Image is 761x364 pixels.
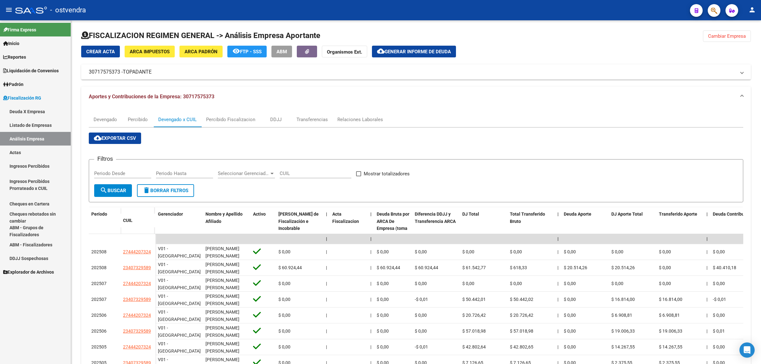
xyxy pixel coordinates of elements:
[557,313,558,318] span: |
[218,171,269,176] span: Seleccionar Gerenciador
[128,116,148,123] div: Percibido
[91,297,107,302] span: 202507
[706,297,707,302] span: |
[123,265,151,270] span: 23407329589
[510,249,522,254] span: $ 0,00
[100,186,107,194] mat-icon: search
[564,249,576,254] span: $ 0,00
[296,116,328,123] div: Transferencias
[706,344,707,349] span: |
[659,249,671,254] span: $ 0,00
[322,46,367,57] button: Organismos Ext.
[510,328,533,334] span: $ 57.018,98
[89,94,214,100] span: Aportes y Contribuciones de la Empresa: 30717575373
[704,207,710,250] datatable-header-cell: |
[94,116,117,123] div: Devengado
[706,281,707,286] span: |
[327,49,362,55] strong: Organismos Ext.
[372,46,456,57] button: Generar informe de deuda
[91,249,107,254] span: 202508
[271,46,292,57] button: ABM
[364,170,410,178] span: Mostrar totalizadores
[462,249,474,254] span: $ 0,00
[377,328,389,334] span: $ 0,00
[708,33,746,39] span: Cambiar Empresa
[564,344,576,349] span: $ 0,00
[460,207,507,250] datatable-header-cell: DJ Total
[713,211,753,217] span: Deuda Contribucion
[510,265,527,270] span: $ 618,33
[326,236,327,241] span: |
[510,297,533,302] span: $ 50.442,02
[713,313,725,318] span: $ 0,00
[270,116,282,123] div: DDJJ
[564,281,576,286] span: $ 0,00
[611,297,635,302] span: $ 16.814,00
[3,54,26,61] span: Reportes
[143,186,150,194] mat-icon: delete
[739,342,755,358] div: Open Intercom Messenger
[713,249,725,254] span: $ 0,00
[557,249,558,254] span: |
[377,313,389,318] span: $ 0,00
[332,211,359,224] span: Acta Fiscalizacion
[278,297,290,302] span: $ 0,00
[227,46,267,57] button: FTP - SSS
[89,68,736,75] mat-panel-title: 30717575373 -
[250,207,276,250] datatable-header-cell: Activo
[3,40,19,47] span: Inicio
[510,313,533,318] span: $ 20.726,42
[240,49,262,55] span: FTP - SSS
[276,207,323,250] datatable-header-cell: Deuda Bruta Neto de Fiscalización e Incobrable
[205,278,239,290] span: [PERSON_NAME] [PERSON_NAME]
[659,313,680,318] span: $ 6.908,81
[611,344,635,349] span: $ 14.267,55
[278,211,319,231] span: [PERSON_NAME] de Fiscalización e Incobrable
[326,344,327,349] span: |
[462,328,486,334] span: $ 57.018,98
[91,265,107,270] span: 202508
[374,207,412,250] datatable-header-cell: Deuda Bruta por ARCA De Empresa (toma en cuenta todos los afiliados)
[143,188,188,193] span: Borrar Filtros
[232,47,240,55] mat-icon: remove_red_eye
[370,236,372,241] span: |
[158,116,197,123] div: Devengado x CUIL
[205,294,239,306] span: [PERSON_NAME] [PERSON_NAME]
[158,278,201,290] span: V01 - [GEOGRAPHIC_DATA]
[205,262,239,274] span: [PERSON_NAME] [PERSON_NAME]
[611,313,632,318] span: $ 6.908,81
[326,211,327,217] span: |
[385,49,451,55] span: Generar informe de deuda
[253,211,266,217] span: Activo
[561,207,609,250] datatable-header-cell: Deuda Aporte
[510,281,522,286] span: $ 0,00
[611,265,635,270] span: $ 20.514,26
[611,211,643,217] span: DJ Aporte Total
[462,265,486,270] span: $ 61.542,77
[564,328,576,334] span: $ 0,00
[415,328,427,334] span: $ 0,00
[370,313,371,318] span: |
[3,81,23,88] span: Padrón
[123,281,151,286] span: 27444207324
[713,328,725,334] span: $ 0,01
[326,281,327,286] span: |
[326,313,327,318] span: |
[557,344,558,349] span: |
[323,207,330,250] datatable-header-cell: |
[377,47,385,55] mat-icon: cloud_download
[91,211,107,217] span: Período
[710,207,758,250] datatable-header-cell: Deuda Contribucion
[125,46,175,57] button: ARCA Impuestos
[462,297,486,302] span: $ 50.442,01
[81,64,751,80] mat-expansion-panel-header: 30717575373 -TOPADANTE
[510,211,545,224] span: Total Transferido Bruto
[158,262,201,274] span: V01 - [GEOGRAPHIC_DATA]
[3,269,54,276] span: Explorador de Archivos
[205,325,239,338] span: [PERSON_NAME] [PERSON_NAME]
[91,344,107,349] span: 202505
[706,313,707,318] span: |
[278,313,290,318] span: $ 0,00
[81,87,751,107] mat-expansion-panel-header: Aportes y Contribuciones de la Empresa: 30717575373
[370,249,371,254] span: |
